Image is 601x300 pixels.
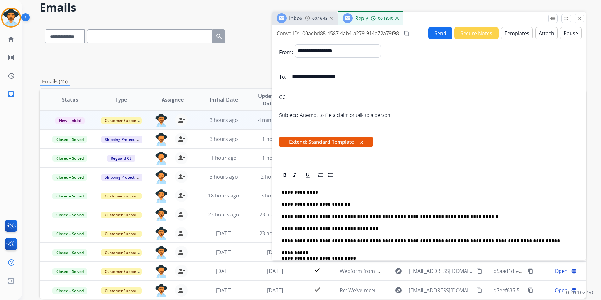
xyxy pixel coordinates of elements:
span: Inbox [289,15,302,22]
mat-icon: person_remove [178,192,185,199]
span: Closed – Solved [52,268,87,275]
mat-icon: check [314,286,321,293]
div: Bullet List [326,170,335,180]
span: Closed – Solved [52,231,87,237]
span: 1 hour ago [262,136,288,142]
mat-icon: person_remove [178,135,185,143]
mat-icon: check [314,266,321,274]
mat-icon: person_remove [178,286,185,294]
img: agent-avatar [155,227,168,240]
img: agent-avatar [155,265,168,278]
span: 23 hours ago [208,211,239,218]
span: Open [555,267,568,275]
span: Reply [355,15,368,22]
p: Convo ID: [277,30,299,37]
span: Webform from [EMAIL_ADDRESS][DOMAIN_NAME] on [DATE] [340,268,482,275]
span: Customer Support [101,212,142,218]
mat-icon: home [7,36,15,43]
span: [EMAIL_ADDRESS][DOMAIN_NAME] [409,286,473,294]
p: Emails (15) [40,78,70,86]
h2: Emails [40,1,586,14]
span: Closed – Solved [52,249,87,256]
span: Customer Support [101,231,142,237]
span: 3 hours ago [210,173,238,180]
span: [DATE] [216,249,232,256]
mat-icon: person_remove [178,230,185,237]
span: 1 hour ago [262,154,288,161]
p: 0.20.1027RC [566,289,595,296]
img: avatar [2,9,20,26]
img: agent-avatar [155,284,168,297]
mat-icon: content_copy [528,268,533,274]
span: Customer Support [101,117,142,124]
span: Customer Support [101,193,142,199]
button: Secure Notes [454,27,499,39]
mat-icon: content_copy [477,268,482,274]
span: Shipping Protection [101,174,144,181]
span: Customer Support [101,268,142,275]
button: x [360,138,363,146]
mat-icon: person_remove [178,248,185,256]
img: agent-avatar [155,189,168,203]
mat-icon: person_remove [178,173,185,181]
mat-icon: remove_red_eye [550,16,556,21]
mat-icon: person_remove [178,211,185,218]
span: [EMAIL_ADDRESS][DOMAIN_NAME] [409,267,473,275]
span: Closed – Solved [52,287,87,294]
mat-icon: content_copy [404,31,409,36]
div: Ordered List [316,170,325,180]
span: Reguard CS [107,155,135,162]
span: Closed – Solved [52,212,87,218]
mat-icon: close [576,16,582,21]
mat-icon: explore [395,267,402,275]
span: [DATE] [216,230,232,237]
span: Shipping Protection [101,136,144,143]
span: 4 minutes ago [258,117,292,124]
span: Updated Date [255,92,283,107]
img: agent-avatar [155,208,168,221]
button: Pause [560,27,582,39]
button: Templates [501,27,533,39]
mat-icon: person_remove [178,267,185,275]
span: Customer Support [101,249,142,256]
span: 00:16:43 [312,16,328,21]
span: Closed – Solved [52,136,87,143]
mat-icon: language [571,268,577,274]
span: Initial Date [210,96,238,103]
span: Open [555,286,568,294]
span: [DATE] [267,249,283,256]
span: Type [115,96,127,103]
div: Bold [280,170,289,180]
span: 3 hours ago [210,136,238,142]
mat-icon: history [7,72,15,80]
p: Attempt to file a claim or talk to a person [300,111,390,119]
p: From: [279,48,293,56]
button: Attach [535,27,558,39]
span: Status [62,96,78,103]
mat-icon: content_copy [477,287,482,293]
span: d7eef635-5014-46fc-a9a5-dc360129c517 [493,287,587,294]
span: Customer Support [101,287,142,294]
span: 3 hours ago [210,117,238,124]
span: Assignee [162,96,184,103]
img: agent-avatar [155,133,168,146]
mat-icon: explore [395,286,402,294]
mat-icon: fullscreen [563,16,569,21]
span: 00:13:40 [378,16,393,21]
span: Closed – Solved [52,193,87,199]
span: 2 hours ago [261,173,289,180]
span: Re: We've received your product [340,287,416,294]
span: b5aad1d5-2cf4-4646-b193-8906ab2fcb29 [493,268,589,275]
span: 23 hours ago [259,211,290,218]
p: CC: [279,93,287,101]
span: Closed – Solved [52,174,87,181]
span: New - Initial [55,117,85,124]
mat-icon: person_remove [178,116,185,124]
div: Italic [290,170,300,180]
span: 23 hours ago [259,230,290,237]
span: 18 hours ago [208,192,239,199]
span: Extend: Standard Template [279,137,373,147]
mat-icon: inbox [7,90,15,98]
mat-icon: language [571,287,577,293]
img: agent-avatar [155,246,168,259]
